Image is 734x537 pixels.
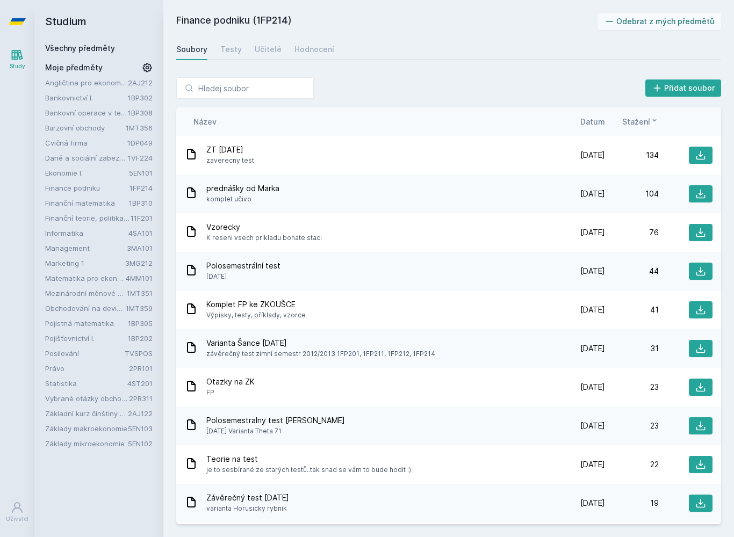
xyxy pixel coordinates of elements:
a: Bankovnictví I. [45,92,128,103]
div: 23 [605,420,659,431]
div: 19 [605,498,659,509]
a: Uživatel [2,496,32,528]
div: 31 [605,343,659,354]
a: Finanční teorie, politika a instituce [45,213,131,223]
div: Study [10,62,25,70]
h2: Finance podniku (1FP214) [176,13,598,30]
span: Polosemestrální test [206,260,280,271]
a: Všechny předměty [45,43,115,53]
div: Hodnocení [294,44,334,55]
a: 2AJ122 [128,409,153,418]
a: Marketing 1 [45,258,125,268]
a: Angličtina pro ekonomická studia 2 (B2/C1) [45,77,128,88]
span: zaverecny test [206,155,254,166]
a: 1BP202 [128,334,153,343]
span: Stažení [622,116,650,127]
button: Stažení [622,116,659,127]
span: varianta Horusicky rybnik [206,503,289,514]
span: Polosemestralny test [PERSON_NAME] [206,415,345,426]
a: 3MG212 [125,259,153,267]
a: Pojistná matematika [45,318,128,329]
a: Testy [220,39,242,60]
a: Bankovní operace v teorii a praxi [45,107,128,118]
span: [DATE] [580,150,605,161]
a: 4ST201 [127,379,153,388]
button: Datum [580,116,605,127]
a: Pojišťovnictví I. [45,333,128,344]
span: [DATE] [580,266,605,277]
a: Matematika pro ekonomy [45,273,126,284]
span: [DATE] Varianta Theta 71 [206,426,345,437]
a: Obchodování na devizovém trhu [45,303,126,314]
div: Učitelé [255,44,282,55]
a: 1VF224 [128,154,153,162]
span: Varianta Šance [DATE] [206,338,435,349]
div: 23 [605,382,659,393]
a: 4SA101 [128,229,153,237]
a: Informatika [45,228,128,238]
a: Burzovní obchody [45,122,126,133]
span: je to sesbírané ze starých testů..tak snad se vám to bude hodit :) [206,465,411,475]
span: Vzorecky [206,222,322,233]
span: Závěrečný test [DATE] [206,492,289,503]
span: [DATE] [580,188,605,199]
input: Hledej soubor [176,77,314,99]
a: 1BP305 [128,319,153,328]
button: Odebrat z mých předmětů [598,13,722,30]
a: Právo [45,363,129,374]
a: 1DP049 [127,139,153,147]
a: 4MM101 [126,274,153,282]
a: Ekonomie I. [45,168,129,178]
span: Moje předměty [45,62,103,73]
div: 104 [605,188,659,199]
span: ZT [DATE] [206,144,254,155]
a: Základy mikroekonomie [45,438,128,449]
a: Mezinárodní měnové a finanční instituce [45,288,127,299]
div: Uživatel [6,515,28,523]
span: Otazky na ZK [206,376,255,387]
button: Přidat soubor [645,79,722,97]
a: Finanční matematika [45,198,129,208]
span: [DATE] [580,498,605,509]
span: Výpisky, testy, příklady, vzorce [206,310,306,321]
a: 1BP310 [129,199,153,207]
div: 44 [605,266,659,277]
a: 5EN103 [128,424,153,433]
a: 1BP308 [128,108,153,117]
span: [DATE] [580,227,605,238]
a: Statistika [45,378,127,389]
span: [DATE] [580,343,605,354]
a: TVSPOS [125,349,153,358]
a: 2PR311 [129,394,153,403]
a: Cvičná firma [45,137,127,148]
span: [DATE] [580,304,605,315]
div: Testy [220,44,242,55]
span: Teorie na test [206,454,411,465]
span: [DATE] [580,459,605,470]
span: FP [206,387,255,398]
a: Vybrané otázky obchodního práva [45,393,129,404]
a: Učitelé [255,39,282,60]
span: prednášky od Marka [206,183,279,194]
span: závěrečný test zimní semestr 2012/2013 1FP201, 1FP211, 1FP212, 1FP214 [206,349,435,359]
span: [DATE] [206,271,280,282]
a: 1BP302 [128,93,153,102]
a: Daně a sociální zabezpečení [45,153,128,163]
span: K reseni vsech prikladu bohate staci [206,233,322,243]
a: Základní kurz čínštiny B (A1) [45,408,128,419]
a: Posilování [45,348,125,359]
div: Soubory [176,44,207,55]
a: 1MT351 [127,289,153,297]
a: 3MA101 [127,244,153,252]
a: 1MT356 [126,124,153,132]
a: Study [2,43,32,76]
a: Finance podniku [45,183,129,193]
button: Název [193,116,217,127]
a: 11F201 [131,214,153,222]
span: komplet učivo [206,194,279,205]
a: 2PR101 [129,364,153,373]
a: Základy makroekonomie [45,423,128,434]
